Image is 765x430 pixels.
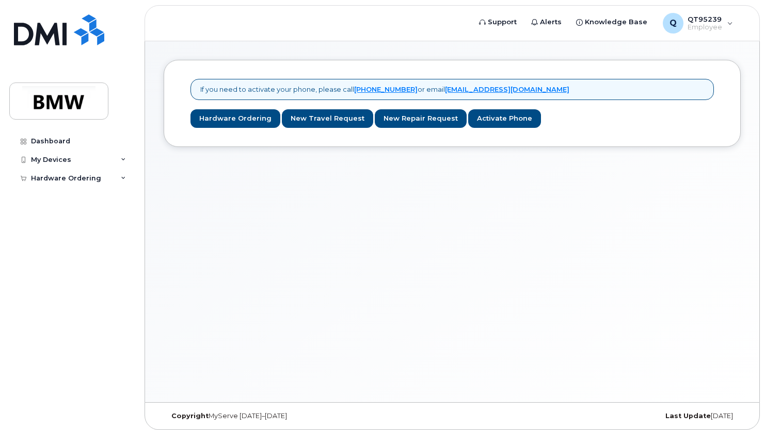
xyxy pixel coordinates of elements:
a: [PHONE_NUMBER] [354,85,418,93]
p: If you need to activate your phone, please call or email [200,85,569,94]
a: New Repair Request [375,109,467,128]
strong: Last Update [665,412,711,420]
a: [EMAIL_ADDRESS][DOMAIN_NAME] [445,85,569,93]
strong: Copyright [171,412,209,420]
iframe: Messenger Launcher [720,385,757,422]
a: New Travel Request [282,109,373,128]
a: Hardware Ordering [190,109,280,128]
div: [DATE] [548,412,741,420]
a: Activate Phone [468,109,541,128]
div: MyServe [DATE]–[DATE] [164,412,356,420]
